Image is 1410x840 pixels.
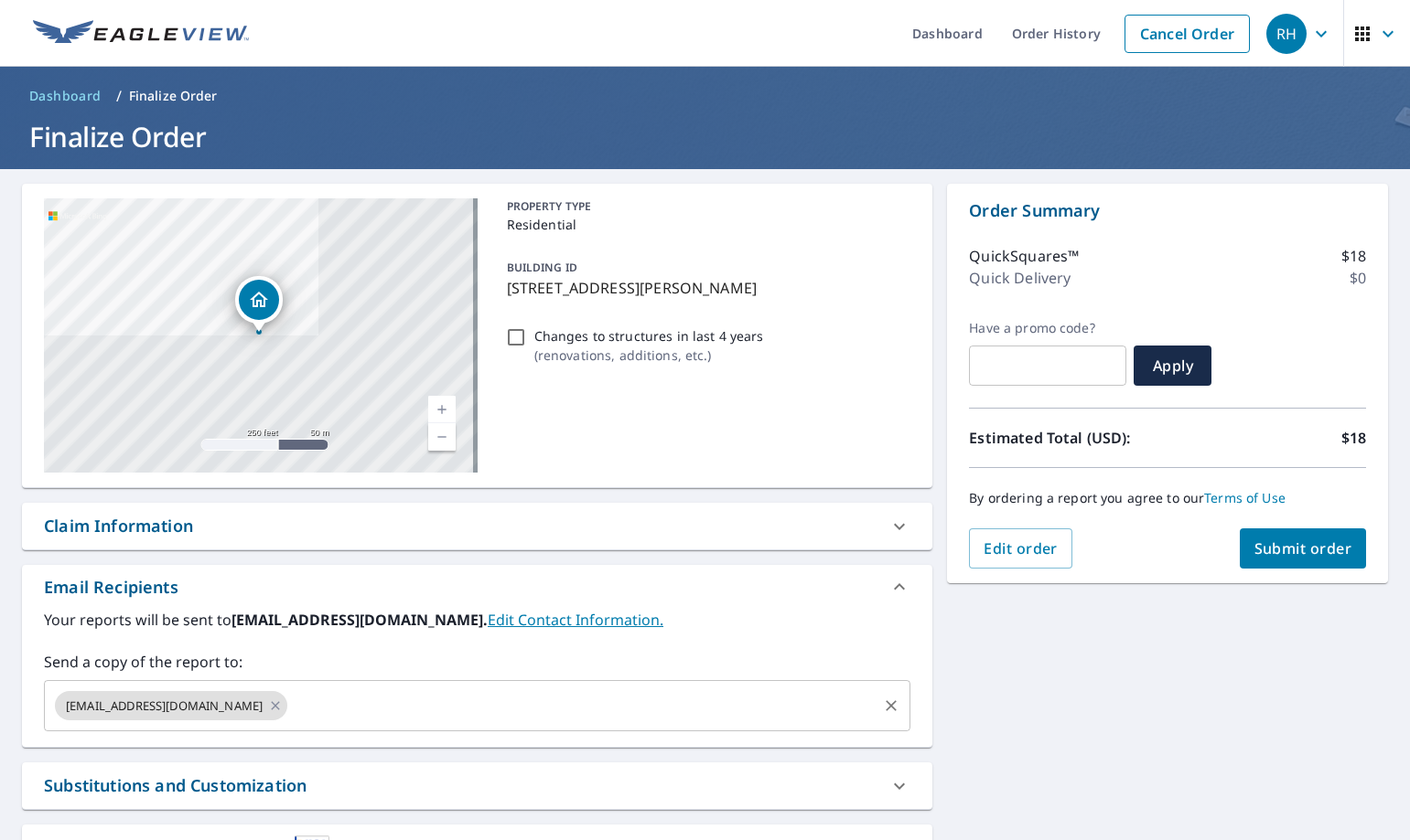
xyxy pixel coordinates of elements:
[488,610,663,630] a: EditContactInfo
[22,81,1388,111] nav: breadcrumb
[534,346,764,365] p: ( renovations, additions, etc. )
[428,396,456,423] a: Current Level 17, Zoom In
[44,773,307,798] div: Substitutions and Customization
[1240,528,1367,569] button: Submit order
[44,514,193,538] div: Claim Information
[1341,245,1366,267] p: $18
[33,20,249,48] img: EV Logo
[969,528,1072,569] button: Edit order
[969,245,1079,267] p: QuickSquares™
[22,118,1388,155] h1: Finalize Order
[44,575,178,600] div: Email Recipients
[22,565,932,609] div: Email Recipients
[1266,14,1307,54] div: RH
[507,198,904,215] p: PROPERTY TYPE
[55,697,274,715] span: [EMAIL_ADDRESS][DOMAIN_NAME]
[235,276,283,333] div: Dropped pin, building 1, Residential property, 5934 S Logan St Centennial, CO 80121
[969,427,1168,449] p: Estimated Total (USD):
[29,87,102,105] span: Dashboard
[1254,538,1352,558] span: Submit order
[44,651,910,673] label: Send a copy of the report to:
[1341,427,1366,449] p: $18
[969,267,1071,289] p: Quick Delivery
[507,260,577,275] p: BUILDING ID
[22,762,932,809] div: Substitutions and Customization
[428,423,456,451] a: Current Level 17, Zoom Out
[1148,356,1197,376] span: Apply
[22,81,109,111] a: Dashboard
[129,87,218,105] p: Finalize Order
[507,215,904,234] p: Residential
[55,691,287,720] div: [EMAIL_ADDRESS][DOMAIN_NAME]
[44,609,910,631] label: Your reports will be sent to
[1125,15,1250,53] a: Cancel Order
[231,610,488,630] b: [EMAIL_ADDRESS][DOMAIN_NAME].
[22,503,932,549] div: Claim Information
[507,277,904,299] p: [STREET_ADDRESS][PERSON_NAME]
[878,693,904,718] button: Clear
[1350,267,1366,289] p: $0
[969,198,1366,223] p: Order Summary
[969,320,1126,336] label: Have a promo code?
[1204,489,1286,506] a: Terms of Use
[534,326,764,346] p: Changes to structures in last 4 years
[116,85,122,107] li: /
[969,490,1366,506] p: By ordering a report you agree to our
[1134,346,1211,386] button: Apply
[984,538,1058,558] span: Edit order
